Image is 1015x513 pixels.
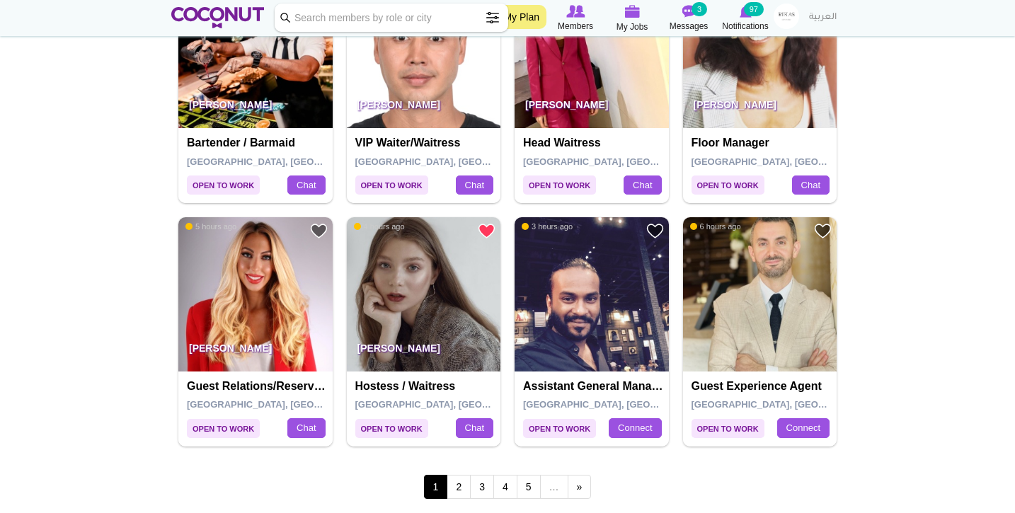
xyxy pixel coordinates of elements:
a: 2 [447,475,471,499]
a: Add to Favourites [310,222,328,240]
p: [PERSON_NAME] [347,332,501,371]
a: My Plan [496,5,546,29]
p: [PERSON_NAME] [178,332,333,371]
img: Notifications [740,5,752,18]
span: … [540,475,568,499]
span: Open to Work [692,419,764,438]
h4: Guest Relations/Reservation/ Social Media management [187,380,328,393]
span: [GEOGRAPHIC_DATA], [GEOGRAPHIC_DATA] [692,399,893,410]
a: Chat [456,175,493,195]
span: 6 hours ago [690,221,741,231]
span: [GEOGRAPHIC_DATA], [GEOGRAPHIC_DATA] [355,399,557,410]
a: Messages Messages 3 [660,4,717,33]
a: Connect [777,418,830,438]
p: [PERSON_NAME] [515,88,669,128]
a: next › [568,475,592,499]
h4: Hostess / Waitress [355,380,496,393]
a: Chat [287,175,325,195]
a: Browse Members Members [547,4,604,33]
h4: Bartender / Barmaid [187,137,328,149]
span: Open to Work [523,419,596,438]
h4: Guest experience agent [692,380,832,393]
a: 4 [493,475,517,499]
img: Browse Members [566,5,585,18]
small: 97 [744,2,764,16]
span: My Jobs [617,20,648,34]
a: العربية [802,4,844,32]
span: Open to Work [523,175,596,195]
span: Open to Work [187,419,260,438]
h4: Head Waitress [523,137,664,149]
span: [GEOGRAPHIC_DATA], [GEOGRAPHIC_DATA] [692,156,893,167]
a: Connect [609,418,661,438]
span: 5 hours ago [185,221,236,231]
a: Chat [792,175,830,195]
h4: VIP Waiter/Waitress [355,137,496,149]
p: [PERSON_NAME] [178,88,333,128]
span: [GEOGRAPHIC_DATA], [GEOGRAPHIC_DATA] [187,156,389,167]
span: Messages [670,19,709,33]
span: Notifications [722,19,768,33]
span: Open to Work [187,175,260,195]
span: [GEOGRAPHIC_DATA], [GEOGRAPHIC_DATA] [355,156,557,167]
a: Add to Favourites [646,222,664,240]
span: 4 hours ago [354,221,405,231]
input: Search members by role or city [275,4,508,32]
a: 5 [517,475,541,499]
span: [GEOGRAPHIC_DATA], [GEOGRAPHIC_DATA] [187,399,389,410]
img: Messages [682,5,696,18]
a: Notifications Notifications 97 [717,4,774,33]
a: Chat [456,418,493,438]
img: Home [171,7,264,28]
span: 3 hours ago [522,221,573,231]
span: Open to Work [692,175,764,195]
span: Open to Work [355,419,428,438]
span: Members [558,19,593,33]
span: [GEOGRAPHIC_DATA], [GEOGRAPHIC_DATA] [523,156,725,167]
small: 3 [692,2,707,16]
span: Open to Work [355,175,428,195]
h4: Floor Manager [692,137,832,149]
a: Chat [287,418,325,438]
span: 1 [424,475,448,499]
a: Add to Favourites [814,222,832,240]
span: [GEOGRAPHIC_DATA], [GEOGRAPHIC_DATA] [523,399,725,410]
p: [PERSON_NAME] [347,88,501,128]
a: 3 [470,475,494,499]
h4: Assistant General Manager [523,380,664,393]
a: My Jobs My Jobs [604,4,660,34]
a: Chat [624,175,661,195]
p: [PERSON_NAME] [683,88,837,128]
a: Remove from Favourites [478,222,495,240]
img: My Jobs [624,5,640,18]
